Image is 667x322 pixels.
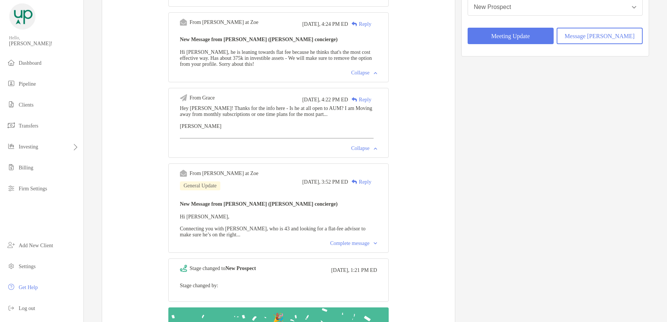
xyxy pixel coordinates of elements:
[322,179,348,185] span: 3:52 PM ED
[19,60,42,66] span: Dashboard
[352,180,357,184] img: Reply icon
[348,20,371,28] div: Reply
[7,282,16,291] img: get-help icon
[322,21,348,27] span: 4:24 PM ED
[190,19,258,25] div: From [PERSON_NAME] at Zoe
[352,22,357,27] img: Reply icon
[557,28,643,44] button: Message [PERSON_NAME]
[374,147,377,150] img: Chevron icon
[19,285,38,290] span: Get Help
[322,97,348,103] span: 4:22 PM ED
[19,243,53,248] span: Add New Client
[331,267,349,273] span: [DATE],
[180,265,187,272] img: Event icon
[7,100,16,109] img: clients icon
[7,121,16,130] img: transfers icon
[180,123,377,129] div: [PERSON_NAME]
[190,266,256,272] div: Stage changed to
[190,95,215,101] div: From Grace
[7,79,16,88] img: pipeline icon
[302,97,321,103] span: [DATE],
[330,240,377,246] div: Complete message
[19,186,47,191] span: Firm Settings
[468,28,554,44] button: Meeting Update
[19,306,35,311] span: Log out
[7,261,16,270] img: settings icon
[302,179,321,185] span: [DATE],
[19,123,38,129] span: Transfers
[180,201,338,207] b: New Message from [PERSON_NAME] ([PERSON_NAME] concierge)
[180,214,365,237] span: Hi [PERSON_NAME], Connecting you with [PERSON_NAME], who is 43 and looking for a flat-fee advisor...
[180,37,338,42] b: New Message from [PERSON_NAME] ([PERSON_NAME] concierge)
[474,4,511,10] div: New Prospect
[180,170,187,177] img: Event icon
[7,58,16,67] img: dashboard icon
[9,3,36,30] img: Zoe Logo
[351,267,377,273] span: 1:21 PM ED
[7,303,16,312] img: logout icon
[374,72,377,74] img: Chevron icon
[225,266,256,271] b: New Prospect
[302,21,321,27] span: [DATE],
[180,181,220,190] div: General Update
[19,165,33,171] span: Billing
[9,41,79,47] span: [PERSON_NAME]!
[19,81,36,87] span: Pipeline
[180,49,372,67] span: Hi [PERSON_NAME], he is leaning towards flat fee because he thinks that's the most cost effective...
[7,184,16,193] img: firm-settings icon
[7,163,16,172] img: billing icon
[374,242,377,245] img: Chevron icon
[190,171,258,177] div: From [PERSON_NAME] at Zoe
[351,145,377,151] div: Collapse
[180,105,377,117] div: Hey [PERSON_NAME]! Thanks for the info here - Is he at all open to AUM? I am Moving away from mon...
[351,70,377,76] div: Collapse
[352,97,357,102] img: Reply icon
[180,281,377,290] p: Stage changed by:
[19,264,36,269] span: Settings
[180,94,187,101] img: Event icon
[7,142,16,151] img: investing icon
[632,6,636,9] img: Open dropdown arrow
[180,19,187,26] img: Event icon
[19,102,34,108] span: Clients
[7,240,16,249] img: add_new_client icon
[19,144,38,150] span: Investing
[348,178,371,186] div: Reply
[348,96,371,104] div: Reply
